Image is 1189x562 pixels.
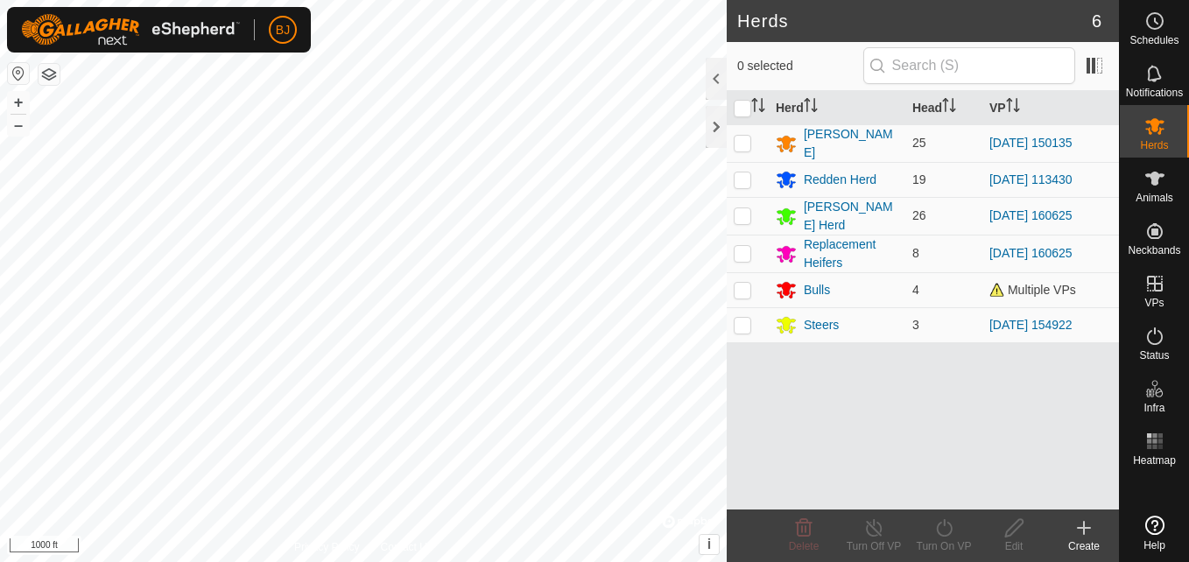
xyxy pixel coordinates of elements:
span: Delete [789,540,820,552]
p-sorticon: Activate to sort [942,101,956,115]
div: [PERSON_NAME] Herd [804,198,898,235]
span: Herds [1140,140,1168,151]
span: 3 [912,318,919,332]
div: Turn Off VP [839,538,909,554]
a: Help [1120,509,1189,558]
span: Help [1143,540,1165,551]
div: [PERSON_NAME] [804,125,898,162]
a: [DATE] 113430 [989,172,1073,186]
span: 0 selected [737,57,863,75]
div: Edit [979,538,1049,554]
span: 25 [912,136,926,150]
span: i [707,537,711,551]
div: Create [1049,538,1119,554]
span: Neckbands [1128,245,1180,256]
span: 4 [912,283,919,297]
p-sorticon: Activate to sort [804,101,818,115]
a: [DATE] 150135 [989,136,1073,150]
button: Reset Map [8,63,29,84]
h2: Herds [737,11,1092,32]
button: i [700,535,719,554]
div: Turn On VP [909,538,979,554]
span: 6 [1092,8,1101,34]
a: [DATE] 154922 [989,318,1073,332]
div: Replacement Heifers [804,235,898,272]
span: Animals [1136,193,1173,203]
span: Status [1139,350,1169,361]
p-sorticon: Activate to sort [1006,101,1020,115]
div: Redden Herd [804,171,876,189]
th: Head [905,91,982,125]
button: + [8,92,29,113]
span: 26 [912,208,926,222]
span: 8 [912,246,919,260]
a: [DATE] 160625 [989,208,1073,222]
span: VPs [1144,298,1164,308]
button: Map Layers [39,64,60,85]
a: Privacy Policy [294,539,360,555]
span: Infra [1143,403,1164,413]
span: BJ [276,21,290,39]
button: – [8,115,29,136]
th: Herd [769,91,905,125]
input: Search (S) [863,47,1075,84]
th: VP [982,91,1119,125]
span: Notifications [1126,88,1183,98]
span: Heatmap [1133,455,1176,466]
img: Gallagher Logo [21,14,240,46]
span: Multiple VPs [989,283,1076,297]
span: 19 [912,172,926,186]
div: Steers [804,316,839,334]
a: Contact Us [381,539,433,555]
a: [DATE] 160625 [989,246,1073,260]
span: Schedules [1129,35,1178,46]
p-sorticon: Activate to sort [751,101,765,115]
div: Bulls [804,281,830,299]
